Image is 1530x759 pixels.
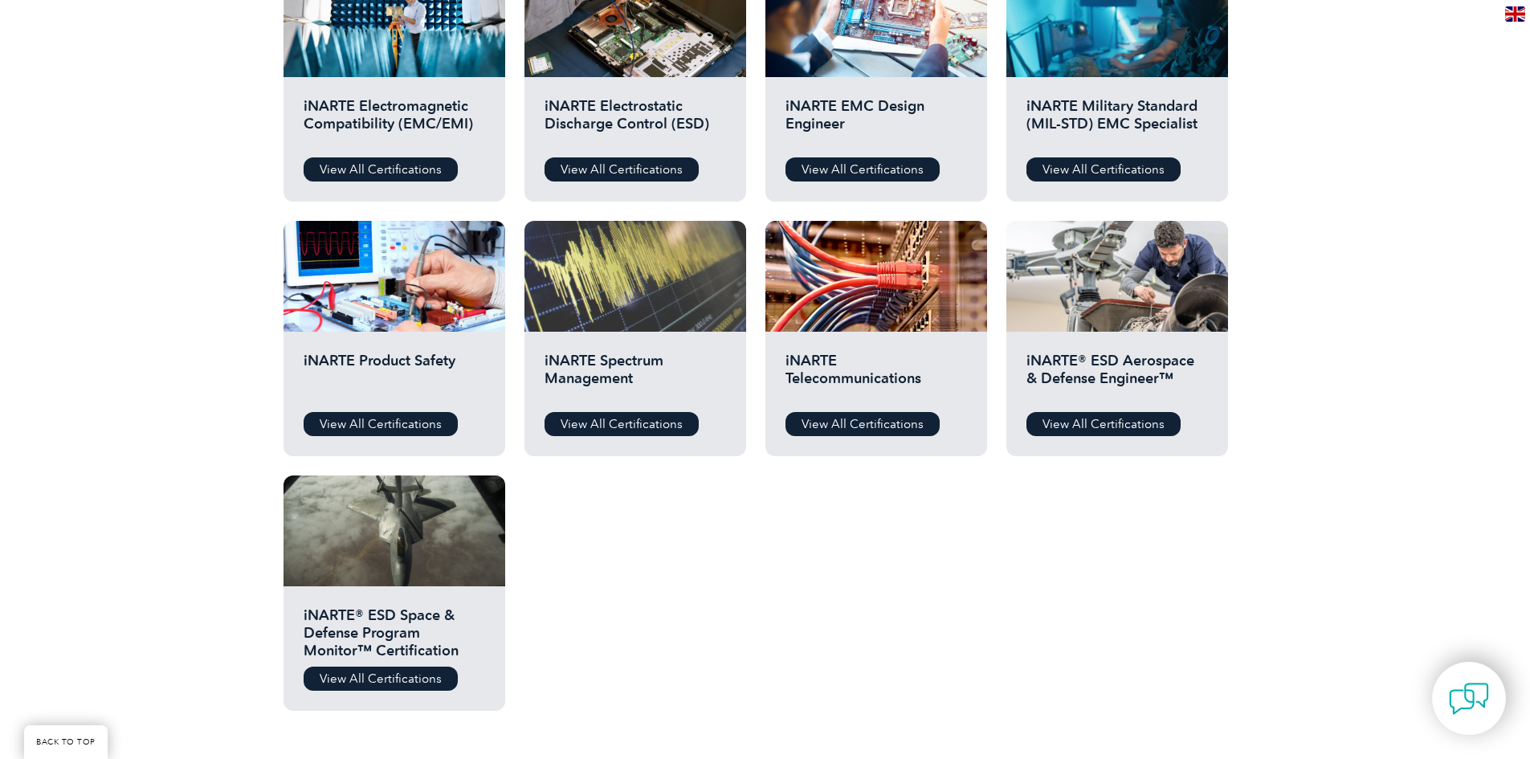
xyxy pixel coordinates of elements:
h2: iNARTE Telecommunications [785,352,967,400]
h2: iNARTE Electromagnetic Compatibility (EMC/EMI) [304,97,485,145]
h2: iNARTE Product Safety [304,352,485,400]
a: View All Certifications [545,157,699,182]
a: View All Certifications [1026,412,1181,436]
a: View All Certifications [1026,157,1181,182]
a: View All Certifications [785,412,940,436]
a: BACK TO TOP [24,725,108,759]
h2: iNARTE Electrostatic Discharge Control (ESD) [545,97,726,145]
a: View All Certifications [304,412,458,436]
a: View All Certifications [545,412,699,436]
a: View All Certifications [304,667,458,691]
a: View All Certifications [785,157,940,182]
h2: iNARTE EMC Design Engineer [785,97,967,145]
h2: iNARTE Spectrum Management [545,352,726,400]
h2: iNARTE® ESD Aerospace & Defense Engineer™ [1026,352,1208,400]
img: contact-chat.png [1449,679,1489,719]
h2: iNARTE Military Standard (MIL-STD) EMC Specialist [1026,97,1208,145]
a: View All Certifications [304,157,458,182]
img: en [1505,6,1525,22]
h2: iNARTE® ESD Space & Defense Program Monitor™ Certification [304,606,485,655]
